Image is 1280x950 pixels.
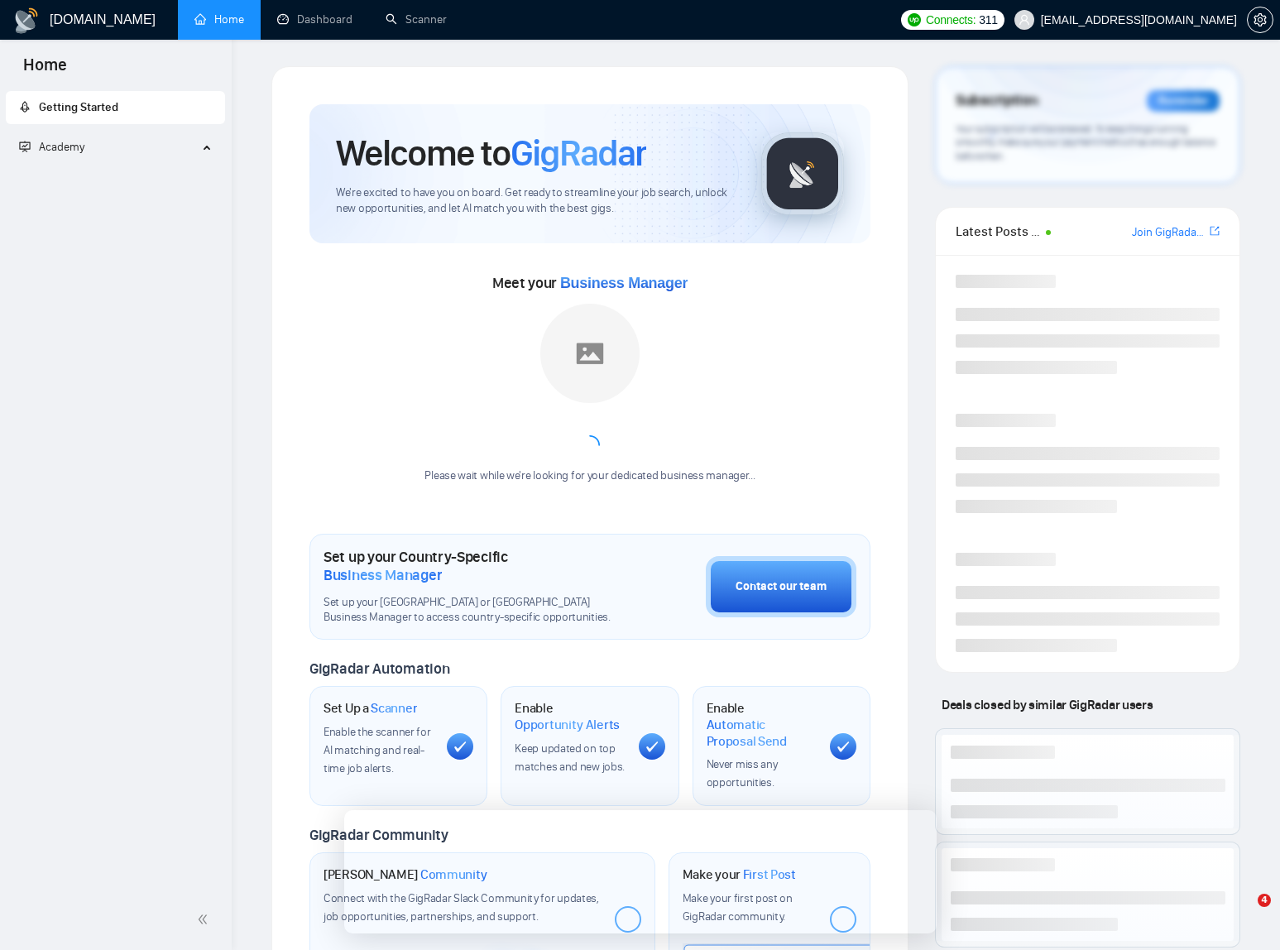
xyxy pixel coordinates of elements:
span: Latest Posts from the GigRadar Community [956,221,1041,242]
span: Subscription [956,87,1038,115]
span: setting [1248,13,1273,26]
span: Academy [19,140,84,154]
span: Connects: [926,11,976,29]
span: Enable the scanner for AI matching and real-time job alerts. [324,725,430,775]
span: Deals closed by similar GigRadar users [935,690,1159,719]
img: placeholder.png [540,304,640,403]
a: setting [1247,13,1273,26]
span: Never miss any opportunities. [707,757,778,789]
li: Getting Started [6,91,225,124]
span: Home [10,53,80,88]
iframe: Survey by Vadym from GigRadar.io [344,810,937,933]
span: Opportunity Alerts [515,717,620,733]
h1: Enable [515,700,625,732]
span: 4 [1258,894,1271,907]
span: GigRadar [511,131,646,175]
h1: Set up your Country-Specific [324,548,623,584]
a: export [1210,223,1220,239]
a: searchScanner [386,12,447,26]
div: Reminder [1147,90,1220,112]
span: rocket [19,101,31,113]
span: We're excited to have you on board. Get ready to streamline your job search, unlock new opportuni... [336,185,735,217]
span: GigRadar Automation [309,660,449,678]
span: Business Manager [560,275,688,291]
button: Contact our team [706,556,856,617]
span: user [1019,14,1030,26]
img: upwork-logo.png [908,13,921,26]
span: 311 [979,11,997,29]
h1: Welcome to [336,131,646,175]
span: loading [580,435,600,455]
a: Join GigRadar Slack Community [1132,223,1206,242]
iframe: Intercom live chat [1224,894,1263,933]
span: Connect with the GigRadar Slack Community for updates, job opportunities, partnerships, and support. [324,891,599,924]
a: homeHome [194,12,244,26]
h1: Set Up a [324,700,417,717]
span: Scanner [371,700,417,717]
img: logo [13,7,40,34]
img: gigradar-logo.png [761,132,844,215]
span: Keep updated on top matches and new jobs. [515,741,625,774]
span: Getting Started [39,100,118,114]
span: Automatic Proposal Send [707,717,817,749]
div: Please wait while we're looking for your dedicated business manager... [415,468,765,484]
button: setting [1247,7,1273,33]
span: export [1210,224,1220,237]
span: Meet your [492,274,688,292]
span: Academy [39,140,84,154]
span: fund-projection-screen [19,141,31,152]
span: Set up your [GEOGRAPHIC_DATA] or [GEOGRAPHIC_DATA] Business Manager to access country-specific op... [324,595,623,626]
div: Contact our team [736,578,827,596]
span: GigRadar Community [309,826,448,844]
a: dashboardDashboard [277,12,352,26]
h1: Enable [707,700,817,749]
span: Business Manager [324,566,442,584]
h1: [PERSON_NAME] [324,866,487,883]
span: double-left [197,911,213,928]
span: Your subscription will be renewed. To keep things running smoothly, make sure your payment method... [956,122,1215,162]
